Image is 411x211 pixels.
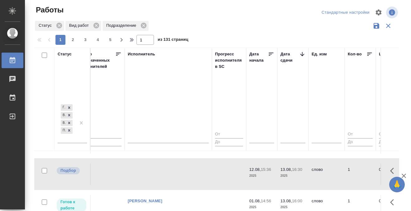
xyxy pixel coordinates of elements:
[78,51,115,70] div: Кол-во неназначенных исполнителей
[65,21,101,31] div: Вид работ
[80,37,90,43] span: 3
[280,51,299,63] div: Дата сдачи
[382,20,394,32] button: Сбросить фильтры
[379,138,404,146] input: До
[249,51,268,63] div: Дата начала
[80,35,90,45] button: 3
[215,138,243,146] input: До
[292,199,302,203] p: 16:00
[386,163,401,178] button: Здесь прячутся важные кнопки
[348,51,362,57] div: Кол-во
[249,199,261,203] p: 01.08,
[158,36,188,45] span: из 131 страниц
[379,131,404,138] input: От
[389,177,405,192] button: 🙏
[215,131,243,138] input: От
[249,167,261,172] p: 12.08,
[105,37,115,43] span: 5
[78,131,122,138] input: От
[376,163,407,185] td: 0
[261,167,271,172] p: 15:36
[292,167,302,172] p: 16:30
[106,22,138,29] p: Подразделение
[75,163,125,185] td: 0
[128,51,155,57] div: Исполнитель
[280,204,305,210] p: 2025
[105,35,115,45] button: 5
[348,138,373,146] input: До
[61,112,66,119] div: В работе
[60,119,73,127] div: Готов к работе, В работе, В ожидании, Подбор
[60,104,73,111] div: Готов к работе, В работе, В ожидании, Подбор
[370,20,382,32] button: Сохранить фильтры
[312,51,327,57] div: Ед. изм
[103,21,149,31] div: Подразделение
[379,51,389,57] div: Цена
[320,8,371,17] div: split button
[56,166,87,175] div: Можно подбирать исполнителей
[308,163,345,185] td: слово
[69,22,91,29] p: Вид работ
[61,104,66,111] div: Готов к работе
[280,173,305,179] p: 2025
[60,111,73,119] div: Готов к работе, В работе, В ожидании, Подбор
[215,51,243,70] div: Прогресс исполнителя в SC
[280,199,292,203] p: 13.08,
[93,35,103,45] button: 4
[68,37,78,43] span: 2
[60,127,73,134] div: Готов к работе, В работе, В ожидании, Подбор
[35,21,64,31] div: Статус
[58,51,72,57] div: Статус
[261,199,271,203] p: 14:56
[68,35,78,45] button: 2
[386,7,399,18] span: Посмотреть информацию
[280,167,292,172] p: 13.08,
[93,37,103,43] span: 4
[392,178,402,191] span: 🙏
[34,5,64,15] span: Работы
[61,120,66,126] div: В ожидании
[386,195,401,210] button: Здесь прячутся важные кнопки
[78,138,122,146] input: До
[60,167,76,174] p: Подбор
[345,163,376,185] td: 1
[61,127,66,134] div: Подбор
[348,131,373,138] input: От
[249,204,274,210] p: 2025
[128,199,162,203] a: [PERSON_NAME]
[39,22,54,29] p: Статус
[249,173,274,179] p: 2025
[371,5,386,20] span: Настроить таблицу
